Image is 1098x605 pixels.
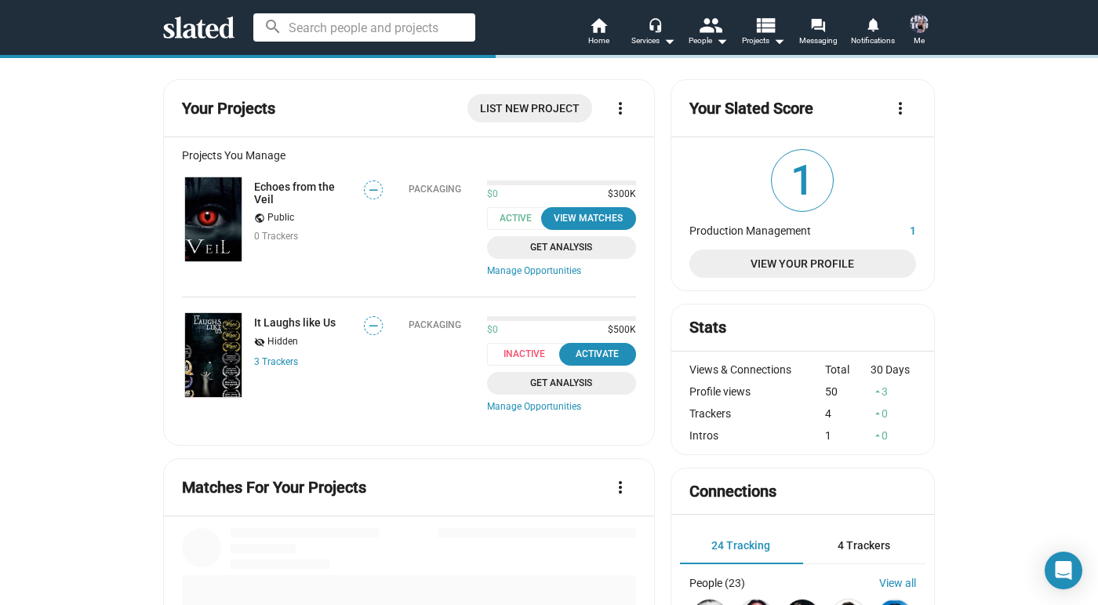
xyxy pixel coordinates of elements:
[699,13,722,36] mat-icon: people
[689,407,826,420] div: Trackers
[799,31,838,50] span: Messaging
[182,174,245,264] a: Echoes from the Veil
[772,150,833,211] span: 1
[845,16,900,50] a: Notifications
[689,577,745,589] div: People (23)
[409,184,461,195] div: Packaging
[838,539,890,552] span: 4 Trackers
[293,356,298,367] span: s
[182,149,636,162] div: Projects You Manage
[689,317,726,338] mat-card-title: Stats
[689,31,728,50] div: People
[631,31,675,50] div: Services
[872,408,883,419] mat-icon: arrow_drop_up
[487,207,554,230] span: Active
[496,239,627,256] span: Get Analysis
[742,31,785,50] span: Projects
[589,16,608,35] mat-icon: home
[487,343,571,366] span: Inactive
[871,407,916,420] div: 0
[254,356,298,367] a: 3 Trackers
[185,313,242,397] img: It Laughs like Us
[182,310,245,400] a: It Laughs like Us
[689,385,826,398] div: Profile views
[871,385,916,398] div: 3
[267,336,298,348] span: Hidden
[711,539,770,552] span: 24 Tracking
[891,99,910,118] mat-icon: more_vert
[551,210,627,227] div: View Matches
[914,31,925,50] span: Me
[254,316,336,329] a: It Laughs like Us
[182,477,366,498] mat-card-title: Matches For Your Projects
[480,94,580,122] span: List New Project
[365,183,382,198] span: —
[254,180,354,206] a: Echoes from the Veil
[487,236,636,259] a: Get Analysis
[253,13,475,42] input: Search people and projects
[254,335,265,350] mat-icon: visibility_off
[857,220,916,237] dd: 1
[872,386,883,397] mat-icon: arrow_drop_up
[702,250,903,278] span: View Your Profile
[487,324,498,337] span: $0
[879,577,916,589] a: View all
[254,231,298,242] span: 0 Trackers
[712,31,731,50] mat-icon: arrow_drop_down
[496,375,627,392] span: Get Analysis
[871,429,916,442] div: 0
[588,31,609,50] span: Home
[689,98,813,119] mat-card-title: Your Slated Score
[689,429,826,442] div: Intros
[365,319,382,333] span: —
[487,401,636,414] a: Manage Opportunities
[611,99,630,118] mat-icon: more_vert
[825,363,871,376] div: Total
[754,13,776,36] mat-icon: view_list
[681,16,736,50] button: People
[825,407,871,420] div: 4
[689,250,916,278] a: View Your Profile
[769,31,788,50] mat-icon: arrow_drop_down
[648,17,662,31] mat-icon: headset_mic
[900,11,938,52] button: Nicole SellMe
[541,207,636,230] button: View Matches
[791,16,845,50] a: Messaging
[571,16,626,50] a: Home
[851,31,895,50] span: Notifications
[660,31,678,50] mat-icon: arrow_drop_down
[569,346,627,363] div: Activate
[626,16,681,50] button: Services
[409,319,461,330] div: Packaging
[602,324,636,337] span: $500K
[487,188,498,201] span: $0
[825,429,871,442] div: 1
[736,16,791,50] button: Projects
[689,220,857,237] dt: Production Management
[559,343,636,366] button: Activate
[467,94,592,122] a: List New Project
[825,385,871,398] div: 50
[487,372,636,395] a: Get Analysis
[185,177,242,261] img: Echoes from the Veil
[871,363,916,376] div: 30 Days
[910,14,929,33] img: Nicole Sell
[487,265,636,278] a: Manage Opportunities
[872,430,883,441] mat-icon: arrow_drop_up
[602,188,636,201] span: $300K
[1045,552,1082,589] div: Open Intercom Messenger
[810,17,825,32] mat-icon: forum
[689,481,776,502] mat-card-title: Connections
[182,98,275,119] mat-card-title: Your Projects
[689,363,826,376] div: Views & Connections
[865,16,880,31] mat-icon: notifications
[611,478,630,497] mat-icon: more_vert
[267,212,294,224] span: Public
